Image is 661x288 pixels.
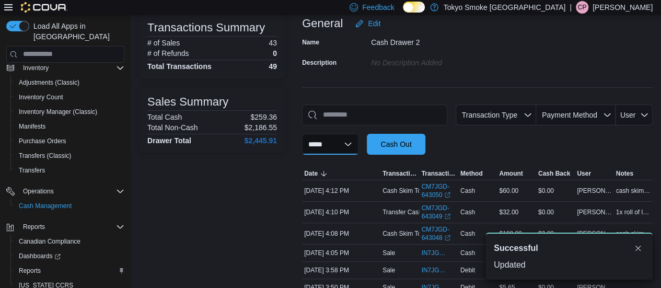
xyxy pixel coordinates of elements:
a: Reports [15,264,45,277]
div: No Description added [371,54,511,67]
span: Purchase Orders [19,137,66,145]
button: Reports [2,220,129,234]
span: Canadian Compliance [15,235,124,248]
span: Transaction Type [461,111,517,119]
span: Method [460,169,483,178]
div: [DATE] 4:05 PM [302,247,380,259]
span: Transfers [19,166,45,175]
span: $60.00 [499,187,518,195]
span: Adjustments (Classic) [15,76,124,89]
button: Inventory [19,62,53,74]
h6: # of Refunds [147,49,189,57]
span: Dashboards [19,252,61,260]
span: Dashboards [15,250,124,262]
div: [DATE] 4:08 PM [302,227,380,240]
button: Cash Out [367,134,425,155]
button: Date [302,167,380,180]
button: IN7JGD-6878313 [421,247,456,259]
div: Cameron Palmer [576,1,588,14]
span: Cash Back [538,169,570,178]
button: Dismiss toast [632,242,644,255]
p: Cash Skim To Safe [382,187,436,195]
span: 1x roll of loonies, 1x roll of dimes, 1x roll of [PERSON_NAME] [616,208,651,216]
p: | [570,1,572,14]
div: $0.00 [536,185,575,197]
span: Transfers (Classic) [19,152,71,160]
button: Inventory [2,61,129,75]
span: Inventory Count [19,93,63,101]
div: [DATE] 4:12 PM [302,185,380,197]
div: $0.00 [536,206,575,218]
span: IN7JGD-6878266 [421,266,445,274]
span: Transfers [15,164,124,177]
svg: External link [444,192,450,198]
span: Inventory Manager (Classic) [19,108,97,116]
span: Load All Apps in [GEOGRAPHIC_DATA] [29,21,124,42]
span: Operations [19,185,124,198]
p: 43 [269,39,277,47]
div: [DATE] 4:10 PM [302,206,380,218]
span: cash skim till 2 [616,187,651,195]
a: CM7JGD-643050External link [421,182,456,199]
span: Reports [19,221,124,233]
a: Cash Management [15,200,76,212]
span: Payment Method [542,111,597,119]
a: Inventory Manager (Classic) [15,106,101,118]
p: Cash Skim To Safe [382,229,436,238]
a: CM7JGD-643048External link [421,225,456,242]
div: Cash Drawer 2 [371,34,511,47]
a: Dashboards [10,249,129,263]
a: Transfers [15,164,49,177]
p: Sale [382,249,395,257]
span: Reports [23,223,45,231]
h3: Transactions Summary [147,21,265,34]
span: Successful [494,242,538,255]
button: IN7JGD-6878266 [421,264,456,277]
p: Tokyo Smoke [GEOGRAPHIC_DATA] [444,1,566,14]
label: Description [302,59,337,67]
p: [PERSON_NAME] [593,1,653,14]
span: Cash [460,187,475,195]
a: Manifests [15,120,50,133]
button: User [575,167,613,180]
a: Adjustments (Classic) [15,76,84,89]
a: Canadian Compliance [15,235,85,248]
button: Manifests [10,119,129,134]
button: Reports [19,221,49,233]
span: Reports [15,264,124,277]
span: Manifests [19,122,45,131]
span: Edit [368,18,380,29]
button: Cash Back [536,167,575,180]
span: Inventory [23,64,49,72]
div: [DATE] 3:58 PM [302,264,380,277]
span: Inventory Manager (Classic) [15,106,124,118]
a: Dashboards [15,250,65,262]
a: Inventory Count [15,91,67,103]
span: Cash Out [380,139,411,149]
h6: Total Non-Cash [147,123,198,132]
span: Inventory Count [15,91,124,103]
h4: Drawer Total [147,136,191,145]
span: Canadian Compliance [19,237,80,246]
h6: Total Cash [147,113,182,121]
button: Transaction Type [456,105,536,125]
span: Transaction Type [382,169,417,178]
span: Amount [499,169,523,178]
span: Cash Management [15,200,124,212]
button: Purchase Orders [10,134,129,148]
input: This is a search bar. As you type, the results lower in the page will automatically filter. [302,105,447,125]
h4: 49 [269,62,277,71]
button: Transfers (Classic) [10,148,129,163]
button: Amount [497,167,536,180]
button: Adjustments (Classic) [10,75,129,90]
p: $2,186.55 [245,123,277,132]
a: CM7JGD-643049External link [421,204,456,221]
span: $32.00 [499,208,518,216]
a: Transfers (Classic) [15,149,75,162]
span: Inventory [19,62,124,74]
button: Edit [351,13,385,34]
button: Transaction # [419,167,458,180]
button: Reports [10,263,129,278]
p: Transfer Cash From Safe [382,208,453,216]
